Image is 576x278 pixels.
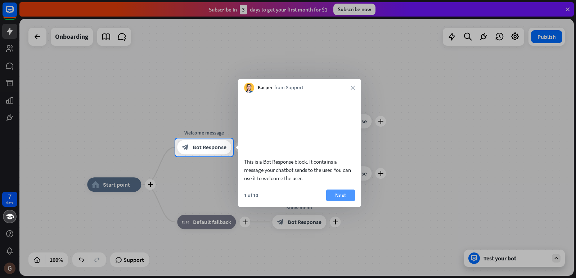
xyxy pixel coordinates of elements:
[182,144,189,151] i: block_bot_response
[244,192,258,199] div: 1 of 10
[326,190,355,201] button: Next
[351,86,355,90] i: close
[193,144,226,151] span: Bot Response
[274,84,303,91] span: from Support
[244,158,355,182] div: This is a Bot Response block. It contains a message your chatbot sends to the user. You can use i...
[6,3,27,24] button: Open LiveChat chat widget
[258,84,273,91] span: Kacper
